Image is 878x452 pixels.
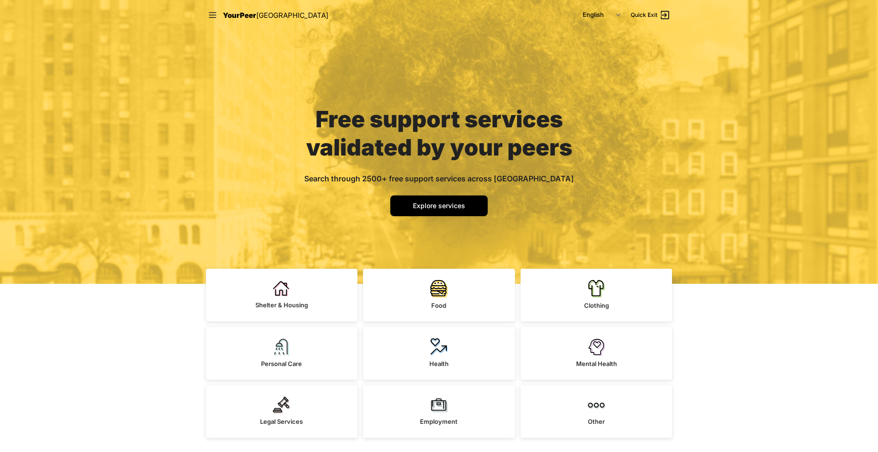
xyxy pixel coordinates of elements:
a: Employment [363,385,515,438]
span: Explore services [413,202,465,210]
span: Health [429,360,449,367]
a: Explore services [390,195,488,216]
a: Food [363,269,515,321]
span: Food [431,302,446,309]
span: Legal Services [260,418,303,425]
span: Quick Exit [631,11,657,19]
a: Quick Exit [631,9,671,21]
a: Personal Care [206,327,358,380]
a: YourPeer[GEOGRAPHIC_DATA] [223,9,328,21]
a: Clothing [521,269,672,321]
span: Free support services validated by your peers [306,105,572,161]
span: Search through 2500+ free support services across [GEOGRAPHIC_DATA] [304,174,574,183]
a: Shelter & Housing [206,269,358,321]
span: YourPeer [223,11,256,20]
a: Mental Health [521,327,672,380]
a: Other [521,385,672,438]
span: Personal Care [261,360,302,367]
a: Health [363,327,515,380]
span: [GEOGRAPHIC_DATA] [256,11,328,20]
span: Shelter & Housing [255,301,308,309]
span: Mental Health [576,360,617,367]
a: Legal Services [206,385,358,438]
span: Employment [420,418,458,425]
span: Clothing [584,302,609,309]
span: Other [588,418,605,425]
